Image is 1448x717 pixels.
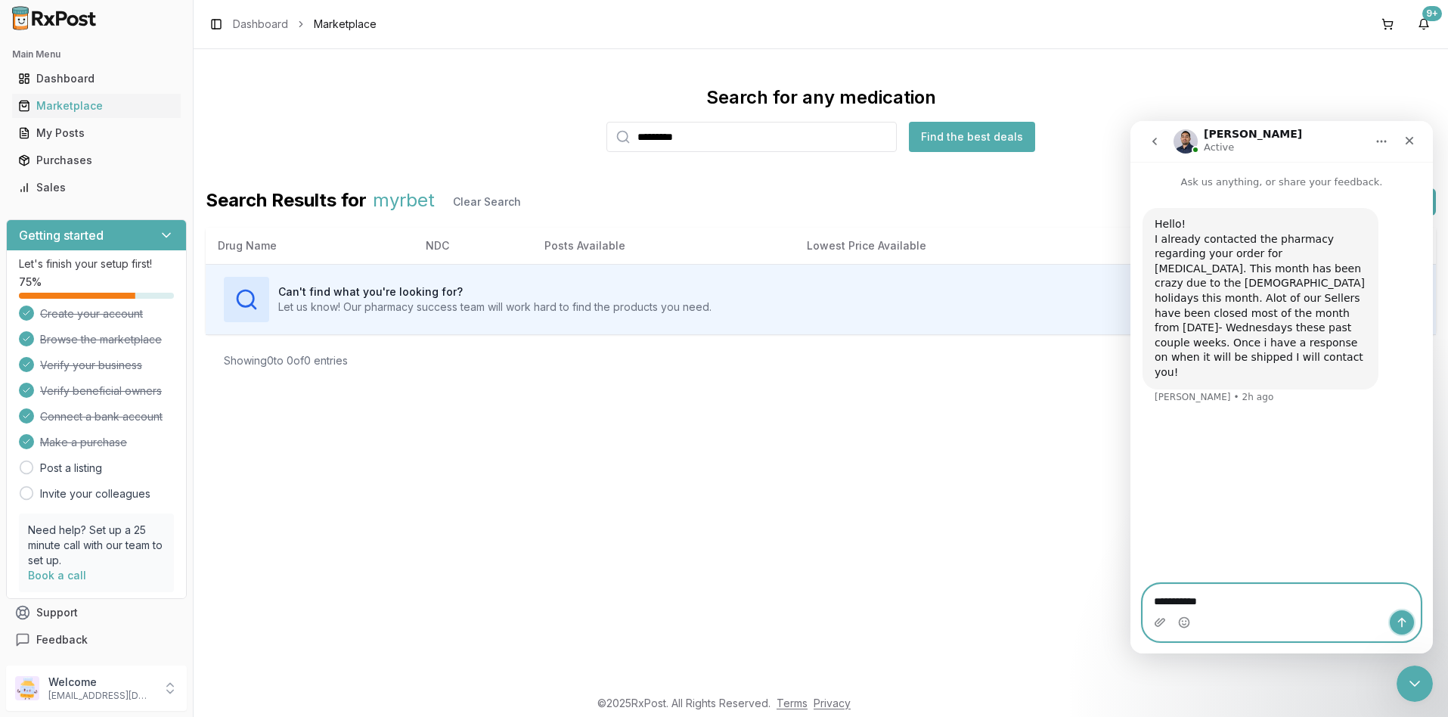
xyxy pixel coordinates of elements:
div: Sales [18,180,175,195]
p: [EMAIL_ADDRESS][DOMAIN_NAME] [48,690,153,702]
button: Support [6,599,187,626]
iframe: Intercom live chat [1397,666,1433,702]
span: Search Results for [206,188,367,216]
img: User avatar [15,676,39,700]
span: 75 % [19,275,42,290]
button: Clear Search [441,188,533,216]
p: Welcome [48,675,153,690]
a: Sales [12,174,181,201]
span: Browse the marketplace [40,332,162,347]
button: Dashboard [6,67,187,91]
span: Verify your business [40,358,142,373]
a: Dashboard [233,17,288,32]
span: myrbet [373,188,435,216]
button: My Posts [6,121,187,145]
div: Marketplace [18,98,175,113]
iframe: Intercom live chat [1130,121,1433,653]
a: Post a listing [40,461,102,476]
a: Marketplace [12,92,181,119]
a: Invite your colleagues [40,486,150,501]
nav: breadcrumb [233,17,377,32]
p: Let us know! Our pharmacy success team will work hard to find the products you need. [278,300,712,315]
div: Purchases [18,153,175,168]
span: Make a purchase [40,435,127,450]
div: Showing 0 to 0 of 0 entries [224,353,348,368]
button: 9+ [1412,12,1436,36]
a: Book a call [28,569,86,582]
button: Marketplace [6,94,187,118]
button: Purchases [6,148,187,172]
div: Dashboard [18,71,175,86]
h3: Getting started [19,226,104,244]
div: Search for any medication [706,85,936,110]
span: Marketplace [314,17,377,32]
span: Verify beneficial owners [40,383,162,399]
h2: Main Menu [12,48,181,61]
button: Sales [6,175,187,200]
div: 9+ [1422,6,1442,21]
a: My Posts [12,119,181,147]
a: Terms [777,697,808,709]
img: RxPost Logo [6,6,103,30]
a: Purchases [12,147,181,174]
th: NDC [414,228,532,264]
button: Feedback [6,626,187,653]
button: Find the best deals [909,122,1035,152]
th: Posts Available [532,228,795,264]
div: My Posts [18,126,175,141]
span: Create your account [40,306,143,321]
a: Privacy [814,697,851,709]
span: Feedback [36,632,88,647]
th: Lowest Price Available [795,228,1154,264]
th: Drug Name [206,228,414,264]
a: Dashboard [12,65,181,92]
span: Connect a bank account [40,409,163,424]
h3: Can't find what you're looking for? [278,284,712,300]
p: Need help? Set up a 25 minute call with our team to set up. [28,523,165,568]
p: Let's finish your setup first! [19,256,174,272]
